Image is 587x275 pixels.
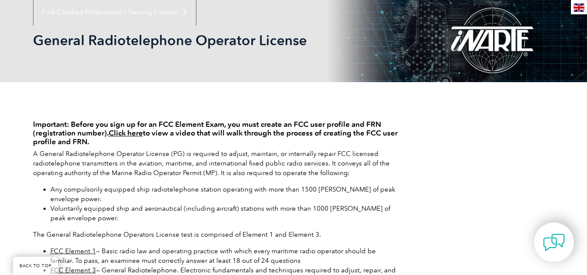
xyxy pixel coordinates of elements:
a: FCC Element 3 [50,266,96,274]
h2: General Radiotelephone Operator License [33,33,398,47]
img: en [574,3,584,12]
a: BACK TO TOP [13,257,58,275]
img: contact-chat.png [543,232,565,253]
p: A General Radiotelephone Operator License (PG) is required to adjust, maintain, or internally rep... [33,149,398,178]
li: Voluntarily equipped ship and aeronautical (including aircraft) stations with more than 1000 [PER... [50,204,398,223]
li: — Basic radio law and operating practice with which every maritime radio operator should be famil... [50,246,398,265]
a: Click here [109,129,143,137]
p: The General Radiotelephone Operators License test is comprised of Element 1 and Element 3. [33,230,398,239]
a: FCC Element 1 [50,247,96,255]
li: Any compulsorily equipped ship radiotelephone station operating with more than 1500 [PERSON_NAME]... [50,185,398,204]
h4: Important: Before you sign up for an FCC Element Exam, you must create an FCC user profile and FR... [33,120,398,146]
